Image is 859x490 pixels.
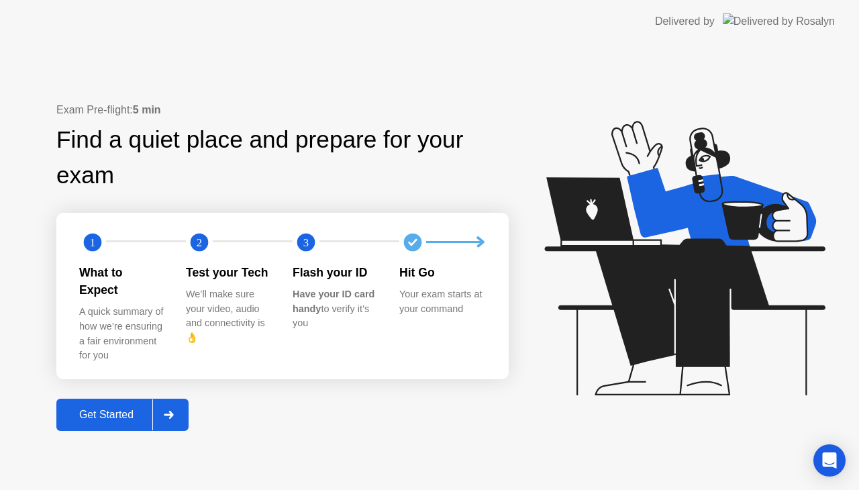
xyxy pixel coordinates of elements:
div: Your exam starts at your command [399,287,485,316]
div: Find a quiet place and prepare for your exam [56,122,509,193]
text: 1 [90,236,95,248]
div: Open Intercom Messenger [813,444,846,477]
div: What to Expect [79,264,164,299]
button: Get Started [56,399,189,431]
div: Flash your ID [293,264,378,281]
b: Have your ID card handy [293,289,374,314]
div: Get Started [60,409,152,421]
div: Exam Pre-flight: [56,102,509,118]
div: to verify it’s you [293,287,378,331]
div: A quick summary of how we’re ensuring a fair environment for you [79,305,164,362]
text: 3 [303,236,309,248]
text: 2 [197,236,202,248]
b: 5 min [133,104,161,115]
div: We’ll make sure your video, audio and connectivity is 👌 [186,287,271,345]
div: Delivered by [655,13,715,30]
div: Hit Go [399,264,485,281]
div: Test your Tech [186,264,271,281]
img: Delivered by Rosalyn [723,13,835,29]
